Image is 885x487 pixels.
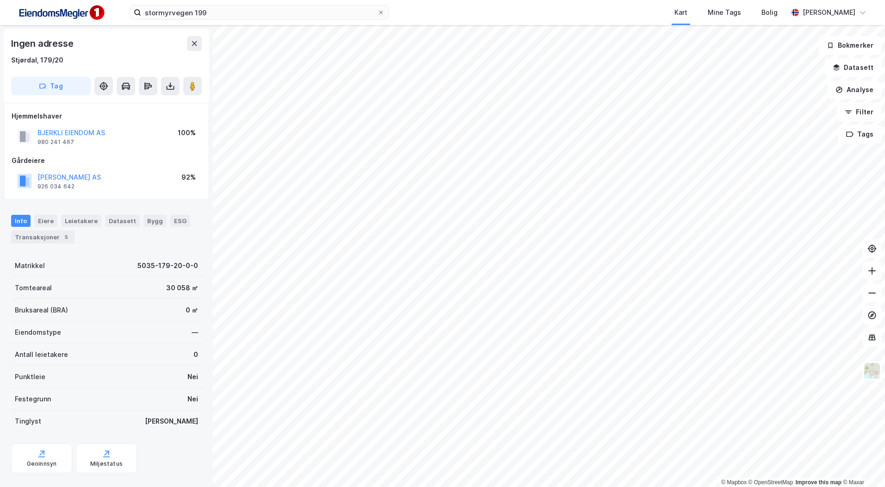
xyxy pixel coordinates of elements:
[11,36,75,51] div: Ingen adresse
[12,155,201,166] div: Gårdeiere
[186,305,198,316] div: 0 ㎡
[825,58,881,77] button: Datasett
[12,111,201,122] div: Hjemmelshaver
[187,371,198,382] div: Nei
[187,393,198,405] div: Nei
[34,215,57,227] div: Eiere
[839,443,885,487] div: Kontrollprogram for chat
[192,327,198,338] div: —
[15,2,107,23] img: F4PB6Px+NJ5v8B7XTbfpPpyloAAAAASUVORK5CYII=
[828,81,881,99] button: Analyse
[15,282,52,293] div: Tomteareal
[819,36,881,55] button: Bokmerker
[721,479,747,486] a: Mapbox
[61,215,101,227] div: Leietakere
[166,282,198,293] div: 30 058 ㎡
[105,215,140,227] div: Datasett
[15,260,45,271] div: Matrikkel
[15,327,61,338] div: Eiendomstype
[90,460,123,468] div: Miljøstatus
[761,7,778,18] div: Bolig
[27,460,57,468] div: Geoinnsyn
[11,215,31,227] div: Info
[37,183,75,190] div: 926 034 642
[838,125,881,144] button: Tags
[178,127,196,138] div: 100%
[193,349,198,360] div: 0
[837,103,881,121] button: Filter
[37,138,74,146] div: 980 241 467
[11,77,91,95] button: Tag
[708,7,741,18] div: Mine Tags
[62,232,71,242] div: 5
[137,260,198,271] div: 5035-179-20-0-0
[674,7,687,18] div: Kart
[15,305,68,316] div: Bruksareal (BRA)
[145,416,198,427] div: [PERSON_NAME]
[11,55,63,66] div: Stjørdal, 179/20
[863,362,881,380] img: Z
[796,479,841,486] a: Improve this map
[11,231,75,243] div: Transaksjoner
[803,7,855,18] div: [PERSON_NAME]
[15,371,45,382] div: Punktleie
[15,349,68,360] div: Antall leietakere
[141,6,377,19] input: Søk på adresse, matrikkel, gårdeiere, leietakere eller personer
[143,215,167,227] div: Bygg
[181,172,196,183] div: 92%
[15,416,41,427] div: Tinglyst
[15,393,51,405] div: Festegrunn
[748,479,793,486] a: OpenStreetMap
[839,443,885,487] iframe: Chat Widget
[170,215,190,227] div: ESG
